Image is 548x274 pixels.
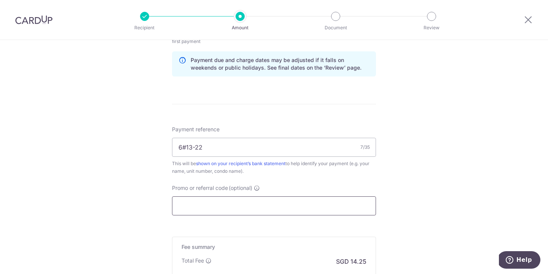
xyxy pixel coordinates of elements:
[182,257,204,264] p: Total Fee
[116,24,173,32] p: Recipient
[15,15,53,24] img: CardUp
[499,251,540,270] iframe: Opens a widget where you can find more information
[182,243,366,251] h5: Fee summary
[196,161,285,166] a: shown on your recipient’s bank statement
[172,160,376,175] div: This will be to help identify your payment (e.g. your name, unit number, condo name).
[403,24,460,32] p: Review
[336,257,366,266] p: SGD 14.25
[191,56,370,72] p: Payment due and charge dates may be adjusted if it falls on weekends or public holidays. See fina...
[172,184,228,192] span: Promo or referral code
[212,24,268,32] p: Amount
[229,184,252,192] span: (optional)
[360,143,370,151] div: 7/35
[172,126,220,133] span: Payment reference
[307,24,364,32] p: Document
